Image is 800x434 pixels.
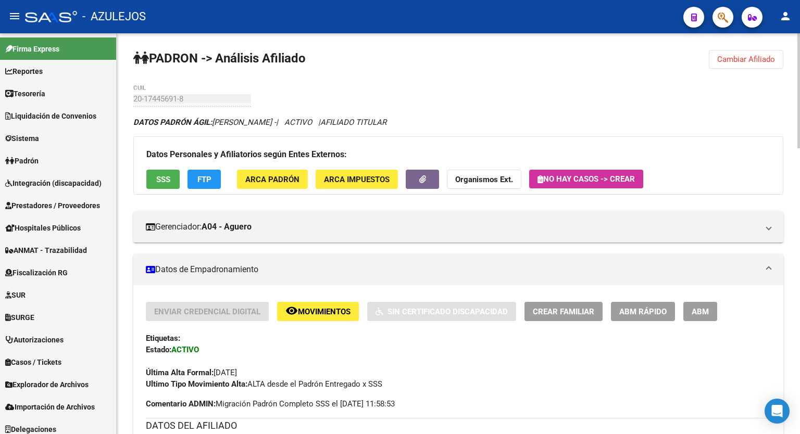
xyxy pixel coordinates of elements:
strong: Última Alta Formal: [146,368,214,377]
span: Padrón [5,155,39,167]
span: Liquidación de Convenios [5,110,96,122]
span: Sin Certificado Discapacidad [387,307,508,316]
span: ABM Rápido [619,307,667,316]
strong: Etiquetas: [146,334,180,343]
strong: Organismos Ext. [455,175,513,184]
strong: PADRON -> Análisis Afiliado [133,51,306,66]
span: ANMAT - Trazabilidad [5,245,87,256]
span: Casos / Tickets [5,356,61,368]
span: SSS [156,175,170,184]
span: Prestadores / Proveedores [5,200,100,211]
button: Sin Certificado Discapacidad [367,302,516,321]
span: Integración (discapacidad) [5,177,102,189]
span: Tesorería [5,88,45,99]
button: SSS [146,170,180,189]
button: No hay casos -> Crear [529,170,643,188]
strong: Comentario ADMIN: [146,399,216,409]
span: SURGE [5,312,34,323]
span: [DATE] [146,368,237,377]
mat-expansion-panel-header: Gerenciador:A04 - Aguero [133,211,783,242]
span: Enviar Credencial Digital [154,307,260,316]
span: ARCA Padrón [245,175,299,184]
span: Importación de Archivos [5,401,95,413]
span: Firma Express [5,43,59,55]
mat-icon: person [779,10,792,22]
button: ABM Rápido [611,302,675,321]
mat-icon: remove_red_eye [285,304,298,317]
span: Sistema [5,133,39,144]
span: Migración Padrón Completo SSS el [DATE] 11:58:53 [146,398,395,410]
button: Organismos Ext. [447,170,521,189]
button: Enviar Credencial Digital [146,302,269,321]
span: ABM [692,307,709,316]
span: AFILIADO TITULAR [320,118,386,127]
mat-expansion-panel-header: Datos de Empadronamiento [133,254,783,285]
strong: A04 - Aguero [202,221,252,233]
button: Movimientos [277,302,359,321]
h3: DATOS DEL AFILIADO [146,418,771,433]
mat-icon: menu [8,10,21,22]
span: SUR [5,289,26,301]
span: Explorador de Archivos [5,379,89,390]
button: FTP [187,170,221,189]
button: ARCA Impuestos [316,170,398,189]
span: Fiscalización RG [5,267,68,278]
mat-panel-title: Gerenciador: [146,221,758,233]
button: ABM [683,302,717,321]
span: No hay casos -> Crear [537,174,635,184]
span: Crear Familiar [533,307,594,316]
button: Crear Familiar [524,302,603,321]
span: ALTA desde el Padrón Entregado x SSS [146,379,382,389]
i: | ACTIVO | [133,118,386,127]
span: Hospitales Públicos [5,222,81,234]
strong: Estado: [146,345,171,354]
strong: DATOS PADRÓN ÁGIL: [133,118,212,127]
span: Cambiar Afiliado [717,55,775,64]
h3: Datos Personales y Afiliatorios según Entes Externos: [146,147,770,162]
button: ARCA Padrón [237,170,308,189]
span: Movimientos [298,307,351,316]
mat-panel-title: Datos de Empadronamiento [146,264,758,275]
div: Open Intercom Messenger [765,399,790,424]
button: Cambiar Afiliado [709,50,783,69]
strong: ACTIVO [171,345,199,354]
strong: Ultimo Tipo Movimiento Alta: [146,379,247,389]
span: [PERSON_NAME] - [133,118,276,127]
span: ARCA Impuestos [324,175,390,184]
span: - AZULEJOS [82,5,146,28]
span: FTP [197,175,211,184]
span: Autorizaciones [5,334,64,346]
span: Reportes [5,66,43,77]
